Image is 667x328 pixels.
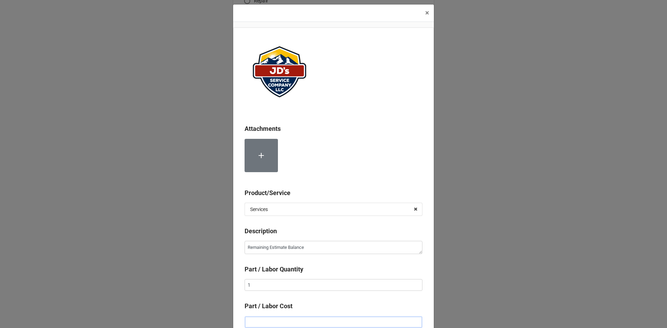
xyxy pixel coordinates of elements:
[425,9,429,17] span: ×
[245,188,290,198] label: Product/Service
[245,264,303,274] label: Part / Labor Quantity
[245,226,277,236] label: Description
[245,39,314,105] img: ePqffAuANl%2FJDServiceCoLogo_website.png
[250,207,268,212] div: Services
[245,301,293,311] label: Part / Labor Cost
[245,124,281,134] label: Attachments
[245,241,422,254] textarea: Remaining Estimate Balance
